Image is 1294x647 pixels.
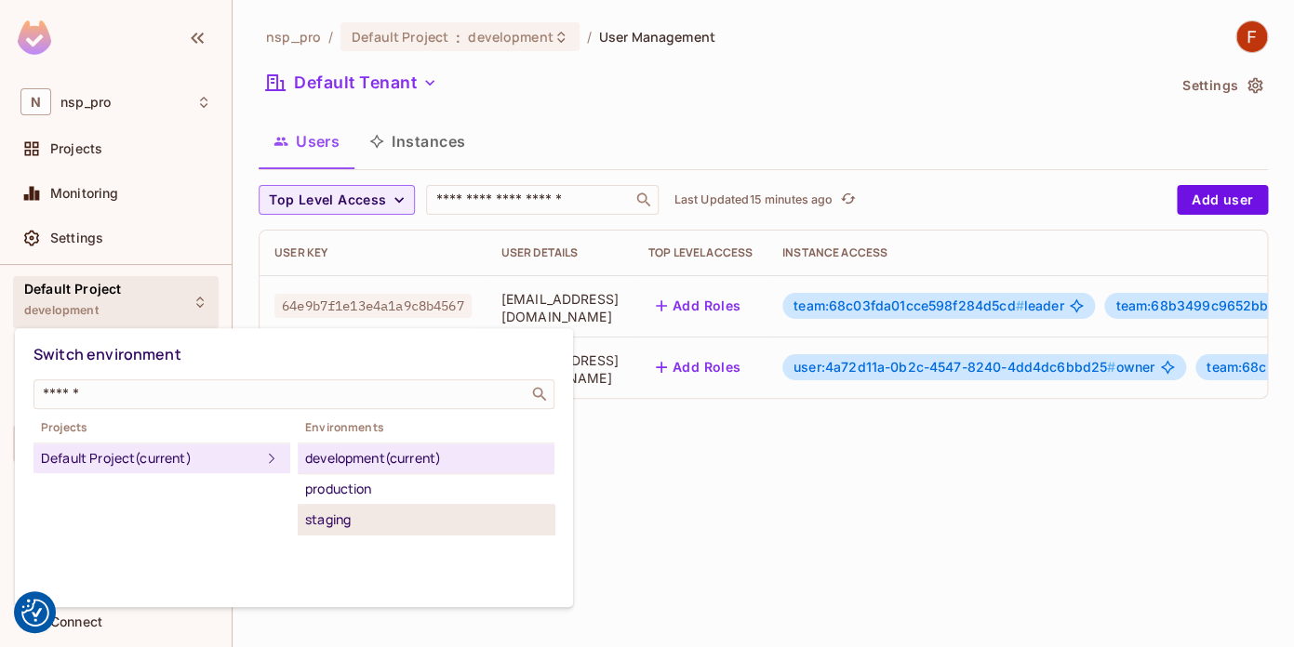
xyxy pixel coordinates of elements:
[305,508,547,531] div: staging
[33,344,181,364] span: Switch environment
[305,478,547,500] div: production
[21,599,49,627] img: Revisit consent button
[41,447,260,469] div: Default Project (current)
[305,447,547,469] div: development (current)
[21,599,49,627] button: Consent Preferences
[298,420,554,435] span: Environments
[33,420,290,435] span: Projects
